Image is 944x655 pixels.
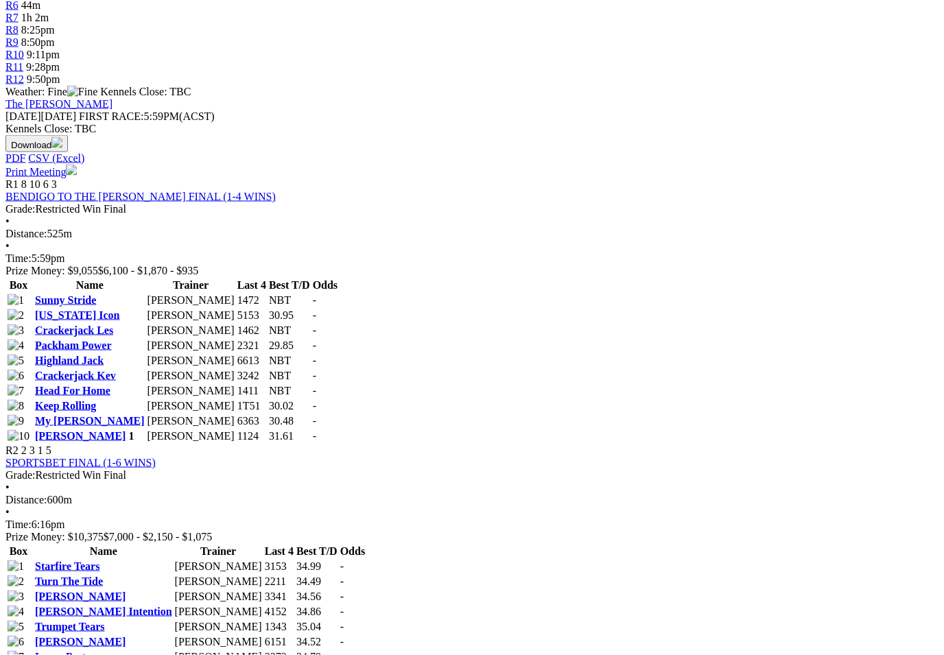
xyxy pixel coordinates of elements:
td: 30.95 [268,309,311,322]
th: Best T/D [296,545,338,558]
span: - [340,591,344,602]
td: 34.49 [296,575,338,588]
a: Sunny Stride [35,294,96,306]
span: 9:50pm [27,73,60,85]
span: 8:25pm [21,24,55,36]
span: 1 [128,430,134,442]
img: Fine [67,86,97,98]
div: 600m [5,494,939,506]
a: R9 [5,36,19,48]
a: Crackerjack Les [35,324,113,336]
div: Prize Money: $9,055 [5,265,939,277]
span: • [5,240,10,252]
span: - [313,370,316,381]
img: 10 [8,430,29,442]
td: [PERSON_NAME] [174,620,263,634]
a: The [PERSON_NAME] [5,98,113,110]
span: 9:28pm [26,61,60,73]
th: Last 4 [237,278,267,292]
span: R2 [5,444,19,456]
span: - [313,294,316,306]
span: Time: [5,252,32,264]
span: - [340,575,344,587]
span: Box [10,279,28,291]
img: 6 [8,636,24,648]
td: 1462 [237,324,267,337]
span: - [340,621,344,632]
td: 1124 [237,429,267,443]
td: 1411 [237,384,267,398]
td: [PERSON_NAME] [147,309,235,322]
span: 2 3 1 5 [21,444,51,456]
span: Weather: Fine [5,86,100,97]
a: [PERSON_NAME] Intention [35,606,172,617]
a: Starfire Tears [35,560,99,572]
td: NBT [268,294,311,307]
a: Packham Power [35,340,112,351]
img: 1 [8,294,24,307]
th: Trainer [147,278,235,292]
a: BENDIGO TO THE [PERSON_NAME] FINAL (1-4 WINS) [5,191,276,202]
span: - [313,385,316,396]
td: NBT [268,384,311,398]
span: Time: [5,519,32,530]
span: Distance: [5,228,47,239]
td: NBT [268,369,311,383]
span: - [340,606,344,617]
img: 4 [8,340,24,352]
span: $6,100 - $1,870 - $935 [98,265,199,276]
div: Download [5,152,939,165]
td: [PERSON_NAME] [147,369,235,383]
span: - [313,430,316,442]
div: 525m [5,228,939,240]
span: - [313,309,316,321]
span: $7,000 - $2,150 - $1,075 [104,531,213,543]
div: Kennels Close: TBC [5,123,939,135]
th: Trainer [174,545,263,558]
span: [DATE] [5,110,76,122]
img: 8 [8,400,24,412]
span: - [313,324,316,336]
td: [PERSON_NAME] [147,354,235,368]
td: [PERSON_NAME] [147,324,235,337]
a: R12 [5,73,24,85]
a: R11 [5,61,23,73]
img: download.svg [51,137,62,148]
span: R1 [5,178,19,190]
td: 3242 [237,369,267,383]
span: - [340,636,344,647]
td: 31.61 [268,429,311,443]
a: Head For Home [35,385,110,396]
img: 7 [8,385,24,397]
td: 34.86 [296,605,338,619]
span: - [313,415,316,427]
td: 6613 [237,354,267,368]
img: 2 [8,309,24,322]
th: Last 4 [264,545,294,558]
a: Highland Jack [35,355,104,366]
td: 2211 [264,575,294,588]
span: R7 [5,12,19,23]
a: CSV (Excel) [28,152,84,164]
td: NBT [268,354,311,368]
a: R8 [5,24,19,36]
a: My [PERSON_NAME] [35,415,145,427]
a: Keep Rolling [35,400,96,412]
td: 1472 [237,294,267,307]
td: [PERSON_NAME] [174,560,263,573]
span: - [340,560,344,572]
div: Restricted Win Final [5,469,939,481]
span: - [313,355,316,366]
img: 1 [8,560,24,573]
td: 3341 [264,590,294,604]
span: FIRST RACE: [79,110,143,122]
td: 34.56 [296,590,338,604]
td: [PERSON_NAME] [147,414,235,428]
td: 29.85 [268,339,311,353]
a: R10 [5,49,24,60]
th: Name [34,278,145,292]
